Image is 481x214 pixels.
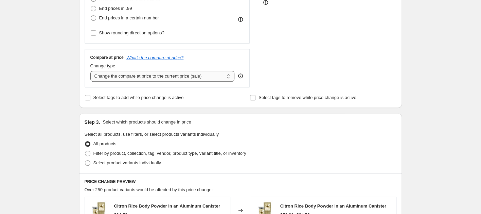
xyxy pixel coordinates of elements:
div: help [237,72,244,79]
span: Select all products, use filters, or select products variants individually [85,132,219,137]
span: Citron Rice Body Powder in an Aluminum Canister [114,203,220,209]
span: End prices in .99 [99,6,132,11]
h2: Step 3. [85,119,100,126]
span: Show rounding direction options? [99,30,164,35]
span: Select tags to add while price change is active [93,95,184,100]
span: End prices in a certain number [99,15,159,20]
span: Select tags to remove while price change is active [259,95,356,100]
span: Over 250 product variants would be affected by this price change: [85,187,213,192]
button: What's the compare at price? [126,55,184,60]
h3: Compare at price [90,55,124,60]
span: Change type [90,63,115,68]
span: Select product variants individually [93,160,161,165]
span: Citron Rice Body Powder in an Aluminum Canister [280,203,386,209]
h6: PRICE CHANGE PREVIEW [85,179,396,184]
span: All products [93,141,117,146]
p: Select which products should change in price [103,119,191,126]
span: Filter by product, collection, tag, vendor, product type, variant title, or inventory [93,151,246,156]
